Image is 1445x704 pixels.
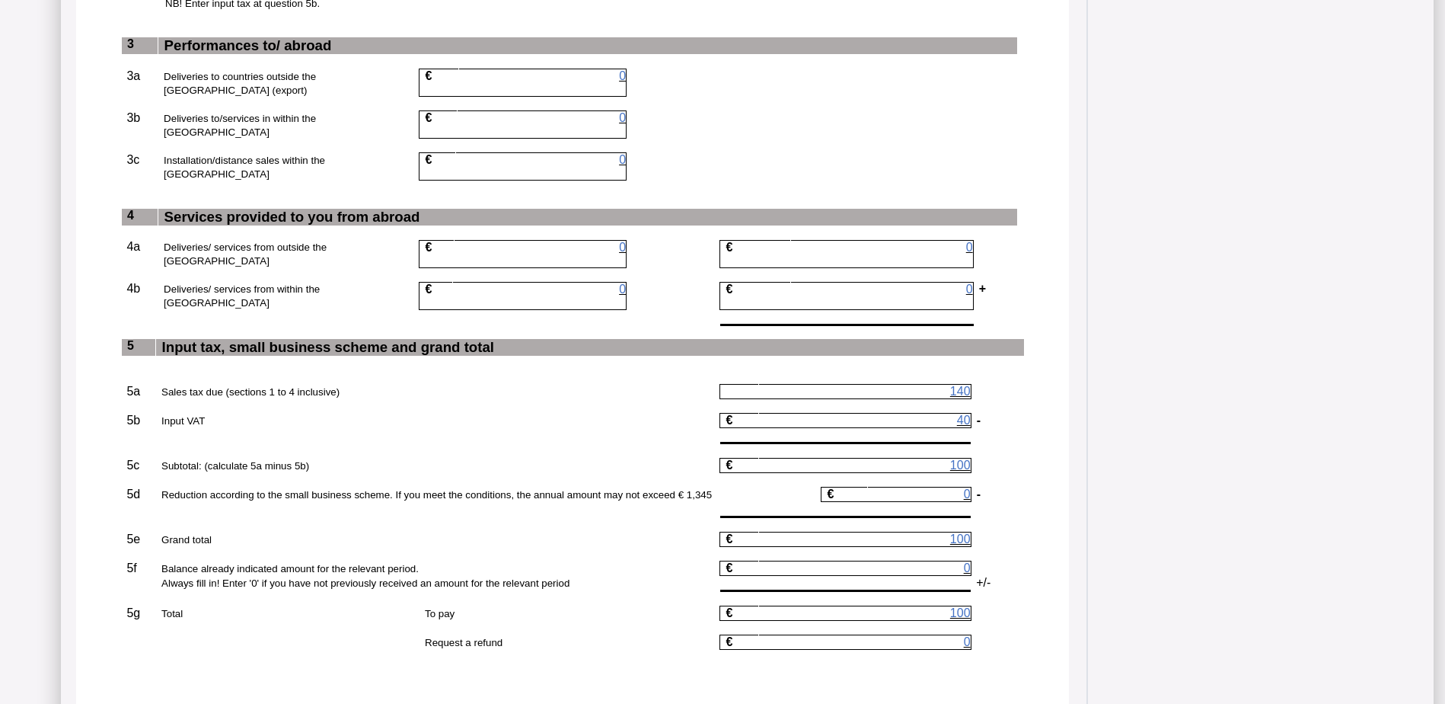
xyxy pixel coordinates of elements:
span: 140 [950,385,971,398]
b: € [726,414,732,427]
b: € [426,153,432,166]
span: Input tax, small business scheme and grand total [162,339,494,355]
b: € [726,635,732,648]
b: € [726,241,732,254]
span: Grand total [161,534,212,546]
span: Services provided to you from abroad [164,209,420,225]
p: 5c [126,459,150,472]
p: 5f [126,562,150,575]
span: 0 [619,153,626,166]
span: Deliveries to countries outside the [GEOGRAPHIC_DATA] (export) [164,71,316,96]
b: € [726,459,732,472]
p: +/- [976,576,1019,590]
b: € [426,283,432,296]
b: € [426,111,432,124]
p: 5b [126,414,150,427]
p: 5e [126,533,150,546]
span: 0 [619,111,626,124]
b: ­- [977,414,981,427]
span: Total [161,608,183,619]
span: 0 [619,69,626,82]
span: 0 [964,488,971,501]
span: 100 [950,533,971,546]
p: 4b [126,282,152,296]
b: € [726,562,732,574]
span: 0 [966,283,973,296]
span: Sales tax due (sections 1 to 4 inclusive) [161,386,340,398]
span: 0 [966,241,973,254]
span: Performances to/ abroad [164,37,332,53]
p: 4a [126,240,152,254]
span: 40 [957,414,971,427]
b: + [979,282,986,295]
span: 0 [964,562,971,574]
span: Installation/distance sales within the [GEOGRAPHIC_DATA] [164,155,325,180]
span: 5 [127,339,134,352]
span: Subtotal: (calculate 5a minus 5b) [161,460,309,472]
b: € [726,283,732,296]
p: 5a [126,385,150,398]
span: 3 [127,37,134,50]
b: € [726,606,732,619]
b: € [426,241,432,254]
span: Reduction according to the small business scheme. If you meet the conditions, the annual amount m... [161,489,712,501]
p: 3c [126,153,152,167]
span: 0 [619,241,626,254]
span: Balance already indicated amount for the relevant period. [161,563,419,574]
span: Deliveries/ services from within the [GEOGRAPHIC_DATA] [164,283,320,309]
b: - [977,488,981,501]
p: 3a [126,69,152,83]
span: 0 [619,283,626,296]
b: € [726,533,732,546]
span: 0 [964,635,971,648]
span: To pay [425,608,455,619]
span: Always fill in! Enter '0' if you have not previously received an amount for the relevant period [161,578,569,589]
span: 4 [127,209,134,222]
span: Request a refund [425,637,502,648]
p: 5g [126,606,150,620]
span: Input VAT [161,415,205,427]
p: 3b [126,111,152,125]
span: 100 [950,606,971,619]
span: Deliveries to/services in within the [GEOGRAPHIC_DATA] [164,113,316,138]
span: Deliveries/ services from outside the [GEOGRAPHIC_DATA] [164,242,327,267]
b: € [827,488,834,501]
span: 100 [950,459,971,472]
p: 5d [126,488,150,501]
b: € [426,69,432,82]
